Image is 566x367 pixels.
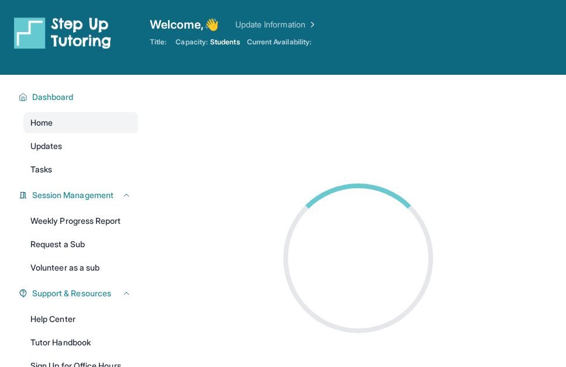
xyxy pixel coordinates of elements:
a: Tutor Handbook [23,332,138,353]
span: Capacity: [176,37,208,47]
span: Students [210,37,240,47]
a: Help Center [23,309,138,330]
a: Home [23,112,138,133]
button: Support & Resources [28,288,131,299]
button: Dashboard [28,91,131,103]
a: Update Information [235,19,317,30]
span: Support & Resources [32,288,111,299]
a: Weekly Progress Report [23,210,138,231]
a: Updates [23,136,138,157]
span: Tasks [30,164,52,175]
span: Welcome, 👋 [150,16,219,33]
a: Request a Sub [23,234,138,255]
span: Dashboard [32,91,74,103]
span: Title: [150,37,166,47]
button: Session Management [28,189,131,201]
span: Session Management [32,189,114,201]
span: Updates [30,140,63,152]
span: Home [30,117,53,129]
a: Volunteer as a sub [23,257,138,278]
span: Current Availability: [247,37,311,47]
img: Chevron Right [306,19,317,30]
img: logo [14,16,111,49]
a: Tasks [23,159,138,180]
